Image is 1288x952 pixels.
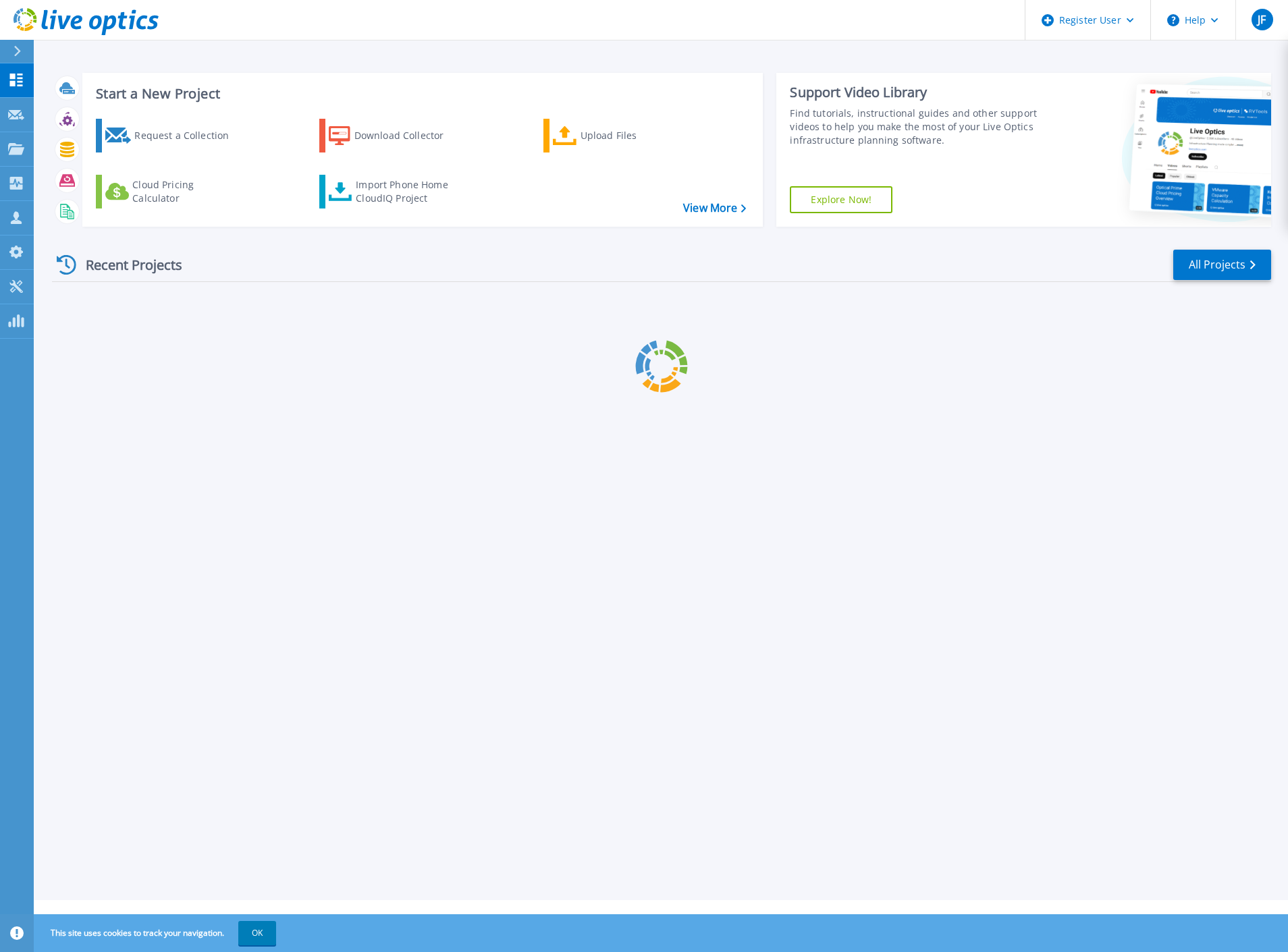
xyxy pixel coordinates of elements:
[581,122,689,149] div: Upload Files
[319,119,470,152] a: Download Collector
[790,186,892,213] a: Explore Now!
[356,178,461,205] div: Import Phone Home CloudIQ Project
[790,107,1042,147] div: Find tutorials, instructional guides and other support videos to help you make the most of your L...
[96,119,246,152] a: Request a Collection
[1258,14,1266,25] span: JF
[238,921,276,945] button: OK
[37,921,276,945] span: This site uses cookies to track your navigation.
[683,202,746,215] a: View More
[543,119,694,152] a: Upload Files
[52,248,200,281] div: Recent Projects
[132,178,240,205] div: Cloud Pricing Calculator
[96,86,746,101] h3: Start a New Project
[134,122,242,149] div: Request a Collection
[96,175,246,208] a: Cloud Pricing Calculator
[1173,250,1271,280] a: All Projects
[354,122,462,149] div: Download Collector
[790,84,1042,101] div: Support Video Library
